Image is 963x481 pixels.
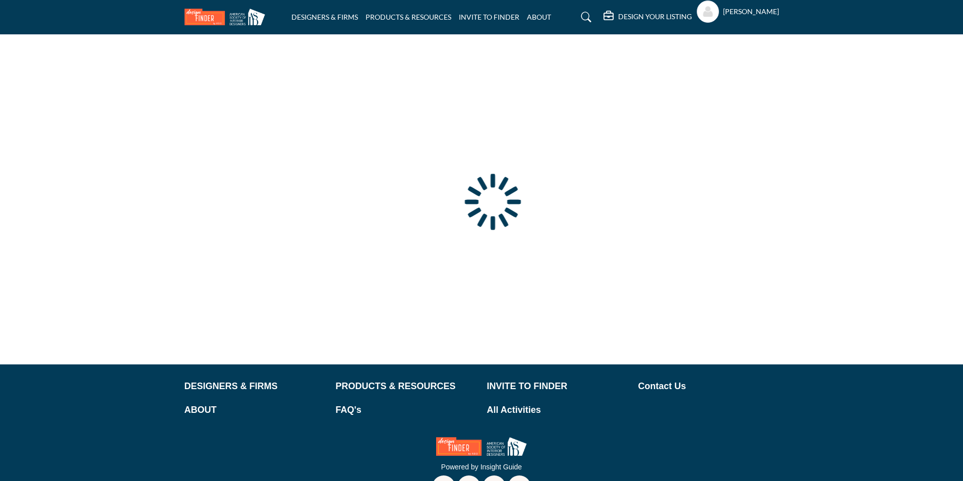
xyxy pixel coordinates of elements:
[185,403,325,417] a: ABOUT
[571,9,598,25] a: Search
[185,9,270,25] img: Site Logo
[604,11,692,23] div: DESIGN YOUR LISTING
[459,13,519,21] a: INVITE TO FINDER
[638,380,779,393] a: Contact Us
[723,7,779,17] h5: [PERSON_NAME]
[291,13,358,21] a: DESIGNERS & FIRMS
[527,13,551,21] a: ABOUT
[436,437,527,456] img: No Site Logo
[487,380,628,393] a: INVITE TO FINDER
[697,1,719,23] button: Show hide supplier dropdown
[487,403,628,417] a: All Activities
[336,403,476,417] a: FAQ's
[185,380,325,393] a: DESIGNERS & FIRMS
[618,12,692,21] h5: DESIGN YOUR LISTING
[336,380,476,393] a: PRODUCTS & RESOURCES
[366,13,451,21] a: PRODUCTS & RESOURCES
[441,463,522,471] a: Powered by Insight Guide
